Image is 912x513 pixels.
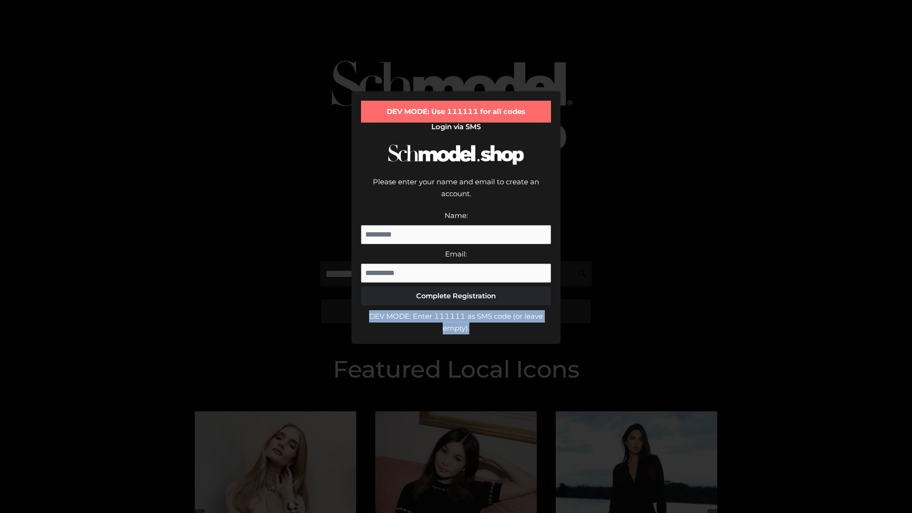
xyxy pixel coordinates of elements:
label: Email: [445,249,467,258]
h2: Login via SMS [361,123,551,131]
label: Name: [445,211,468,220]
div: DEV MODE: Enter 111111 as SMS code (or leave empty). [361,310,551,334]
img: Schmodel Logo [385,136,527,173]
div: Please enter your name and email to create an account. [361,176,551,209]
div: DEV MODE: Use 111111 for all codes [361,101,551,123]
button: Complete Registration [361,286,551,305]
